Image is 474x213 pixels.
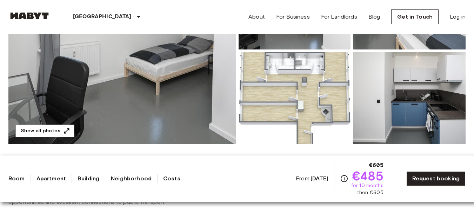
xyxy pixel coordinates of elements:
[248,13,265,21] a: About
[351,182,383,189] span: for 10 months
[368,13,380,21] a: Blog
[276,13,310,21] a: For Business
[78,174,99,183] a: Building
[340,174,348,183] svg: Check cost overview for full price breakdown. Please note that discounts apply to new joiners onl...
[450,13,466,21] a: Log in
[296,175,328,182] span: From:
[352,169,383,182] span: €485
[239,52,351,144] img: Picture of unit DE-01-258-05M
[163,174,180,183] a: Costs
[321,13,357,21] a: For Landlords
[15,125,74,138] button: Show all photos
[111,174,152,183] a: Neighborhood
[8,12,51,19] img: Habyt
[369,161,383,169] span: €605
[73,13,132,21] p: [GEOGRAPHIC_DATA]
[311,175,328,182] b: [DATE]
[353,52,466,144] img: Picture of unit DE-01-258-05M
[391,9,439,24] a: Get in Touch
[357,189,383,196] span: then €605
[8,174,25,183] a: Room
[406,171,466,186] a: Request booking
[36,174,66,183] a: Apartment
